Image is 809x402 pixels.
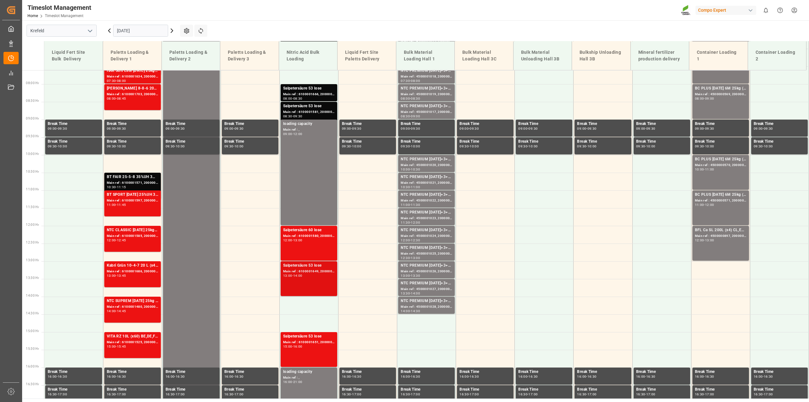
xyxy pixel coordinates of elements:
div: 14:00 [401,310,410,312]
div: 12:00 [283,239,292,242]
div: Main ref : 4500001023, 2000001045 [401,216,452,221]
div: Main ref : 6100001666, 2000001412 [283,92,335,97]
div: 09:30 [636,145,645,148]
div: Main ref : 4500001022, 2000001045 [401,198,452,203]
div: Break Time [577,369,629,375]
div: NTC PREMIUM [DATE]+3+TE BULK [401,227,452,233]
div: 09:30 [107,145,116,148]
div: 10:00 [58,145,67,148]
div: 09:00 [342,127,351,130]
div: Main ref : 4500001024, 2000001045 [401,233,452,239]
div: - [234,145,234,148]
div: Break Time [518,369,570,375]
div: - [116,310,117,312]
div: - [292,239,293,242]
div: 13:00 [401,274,410,277]
div: 13:30 [411,274,420,277]
div: Break Time [342,139,393,145]
div: Break Time [695,369,746,375]
div: Main ref : 6100001634, 2000001400 [107,74,158,79]
div: Liquid Fert Site Bulk Delivery [49,46,98,65]
div: Main ref : 4500001025, 2000001045 [401,251,452,257]
div: 14:30 [411,310,420,312]
div: 10:00 [401,168,410,171]
div: Main ref : 4500000570, 2000000524 [695,163,746,168]
div: 09:00 [411,115,420,118]
span: 14:30 Hr [26,312,39,315]
div: Break Time [401,369,452,375]
div: - [292,133,293,135]
div: 11:00 [705,168,714,171]
div: Break Time [48,121,100,127]
div: BC PLUS [DATE] 6M 25kg (x42) WW [695,192,746,198]
div: Break Time [107,139,158,145]
div: 11:00 [411,186,420,189]
div: Break Time [166,139,217,145]
div: - [763,127,764,130]
span: 13:00 Hr [26,258,39,262]
div: 08:30 [283,115,292,118]
div: 08:30 [401,115,410,118]
div: Break Time [518,121,570,127]
div: 13:30 [401,292,410,295]
div: Main ref : 4500001019, 2000001045 [401,92,452,97]
div: Main ref : 4500000569, 2000000524 [695,92,746,97]
div: 10:00 [705,145,714,148]
div: 11:00 [401,203,410,206]
img: Screenshot%202023-09-29%20at%2010.02.21.png_1712312052.png [681,5,691,16]
div: 08:00 [695,97,704,100]
div: NTC PREMIUM [DATE]+3+TE BULK [401,192,452,198]
div: Break Time [48,139,100,145]
div: BT SPORT [DATE] 25%UH 3M 25kg (x40) INTNTC N-MAX 24-5-5 50kg(x21) A,BNL,D,EN,PLNTC PREMIUM [DATE]... [107,192,158,198]
div: 10:00 [117,145,126,148]
button: Help Center [773,3,787,17]
div: 09:30 [518,145,527,148]
div: 09:30 [705,127,714,130]
div: Break Time [166,121,217,127]
div: 13:00 [293,239,302,242]
div: - [116,203,117,206]
div: 09:00 [48,127,57,130]
span: 11:30 Hr [26,205,39,209]
div: Break Time [224,369,276,375]
div: Compo Expert [696,6,756,15]
div: Break Time [166,369,217,375]
div: 09:30 [754,145,763,148]
div: - [116,97,117,100]
div: Main ref : 6100001525, 2000000682 [107,340,158,345]
div: NTC SUPREM [DATE] 25kg (x40)A,D,EN,I,SI;VITA Si 10L (x60) DE,AT,FR *PD;BFL FET SL 10L (x60) FR,DE... [107,298,158,304]
div: Bulk Material Loading Hall 1 [401,46,450,65]
div: - [410,115,411,118]
div: Paletts Loading & Delivery 2 [167,46,215,65]
div: 10:00 [176,145,185,148]
div: 09:00 [695,127,704,130]
div: 12:00 [695,239,704,242]
div: Main ref : 6100001480, 2000001294; [107,304,158,310]
div: 12:00 [107,239,116,242]
div: Bulk Material Unloading Hall 3B [519,46,567,65]
div: 08:00 [117,79,126,82]
div: VITA RZ 10L (x60) BE,DE,FR,EN,NL,ITBFL AKTIV 3,[DATE] SL 6x2,5L (x48) ITBFL K SL 3x5L (x40) ITAGR... [107,333,158,340]
div: 09:30 [695,145,704,148]
div: 14:00 [293,274,302,277]
div: NTC PREMIUM [DATE]+3+TE BULK [401,85,452,92]
div: - [292,345,293,348]
div: 09:30 [58,127,67,130]
div: - [116,274,117,277]
span: 08:00 Hr [26,81,39,85]
div: 10:00 [411,145,420,148]
span: 15:30 Hr [26,347,39,350]
div: loading capacity [283,121,335,127]
div: Break Time [695,121,746,127]
div: NTC PREMIUM [DATE]+3+TE BULK [401,245,452,251]
div: 09:00 [754,127,763,130]
div: 10:30 [401,186,410,189]
div: - [527,145,528,148]
div: 08:00 [107,97,116,100]
div: - [351,127,352,130]
div: 13:00 [411,257,420,259]
div: Break Time [754,139,805,145]
div: NTC PREMIUM [DATE]+3+TE BULK [401,209,452,216]
div: 08:45 [117,97,126,100]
